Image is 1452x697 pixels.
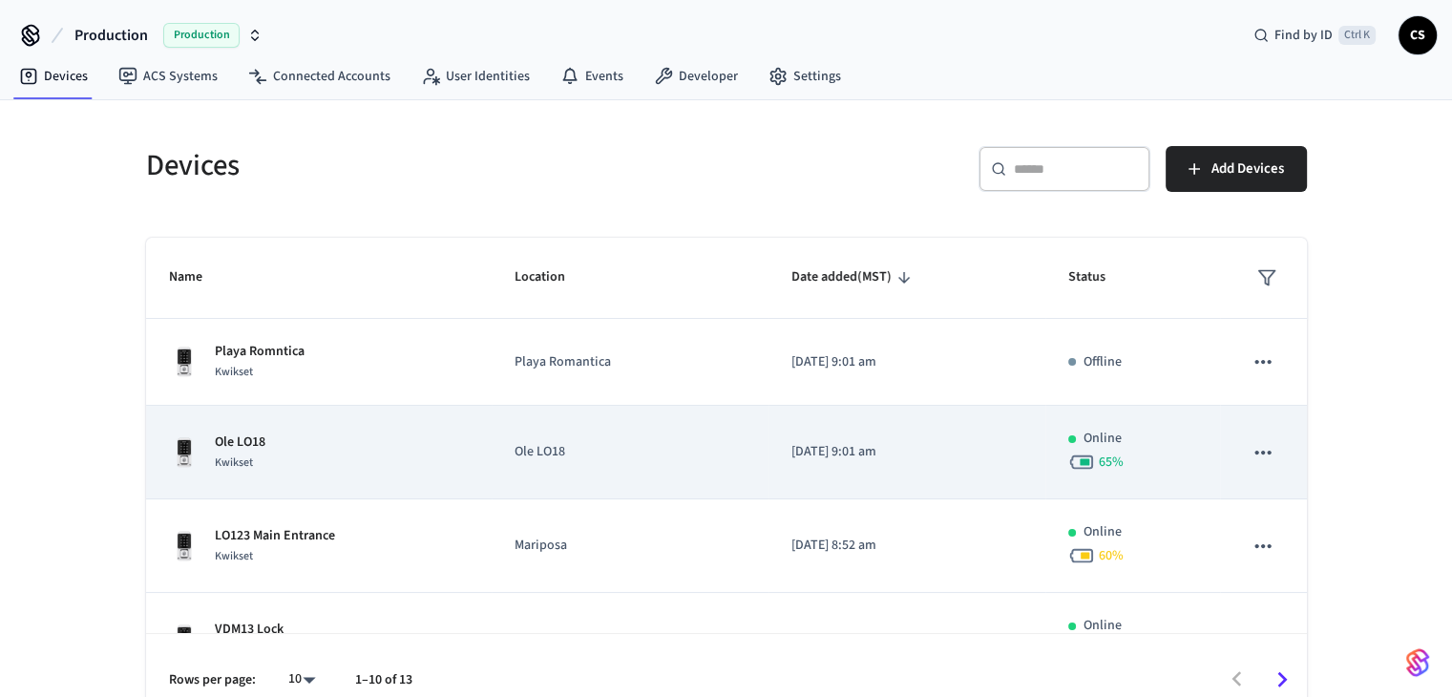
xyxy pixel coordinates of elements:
[1399,16,1437,54] button: CS
[215,620,284,640] p: VDM13 Lock
[146,146,715,185] h5: Devices
[791,263,916,292] span: Date added(MST)
[1099,546,1124,565] span: 60 %
[1274,26,1333,45] span: Find by ID
[1406,647,1429,678] img: SeamLogoGradient.69752ec5.svg
[753,59,856,94] a: Settings
[1099,453,1124,472] span: 65 %
[1400,18,1435,53] span: CS
[1068,263,1130,292] span: Status
[1211,157,1284,181] span: Add Devices
[74,24,148,47] span: Production
[215,342,305,362] p: Playa Romntica
[279,665,325,693] div: 10
[515,263,590,292] span: Location
[169,624,200,655] img: Kwikset Halo Touchscreen Wifi Enabled Smart Lock, Polished Chrome, Front
[163,23,240,48] span: Production
[1338,26,1376,45] span: Ctrl K
[791,536,1022,556] p: [DATE] 8:52 am
[1238,18,1391,53] div: Find by IDCtrl K
[169,437,200,468] img: Kwikset Halo Touchscreen Wifi Enabled Smart Lock, Polished Chrome, Front
[215,364,253,380] span: Kwikset
[169,670,256,690] p: Rows per page:
[1084,522,1122,542] p: Online
[515,629,746,649] p: [PERSON_NAME] Y Sol
[791,629,1022,649] p: [DATE] 8:51 am
[215,548,253,564] span: Kwikset
[215,433,265,453] p: Ole LO18
[515,536,746,556] p: Mariposa
[169,347,200,377] img: Kwikset Halo Touchscreen Wifi Enabled Smart Lock, Polished Chrome, Front
[515,442,746,462] p: Ole LO18
[791,442,1022,462] p: [DATE] 9:01 am
[406,59,545,94] a: User Identities
[4,59,103,94] a: Devices
[545,59,639,94] a: Events
[1166,146,1307,192] button: Add Devices
[515,352,746,372] p: Playa Romantica
[1084,429,1122,449] p: Online
[169,531,200,561] img: Kwikset Halo Touchscreen Wifi Enabled Smart Lock, Polished Chrome, Front
[169,263,227,292] span: Name
[233,59,406,94] a: Connected Accounts
[1084,616,1122,636] p: Online
[791,352,1022,372] p: [DATE] 9:01 am
[355,670,412,690] p: 1–10 of 13
[103,59,233,94] a: ACS Systems
[215,526,335,546] p: LO123 Main Entrance
[1084,352,1122,372] p: Offline
[639,59,753,94] a: Developer
[215,454,253,471] span: Kwikset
